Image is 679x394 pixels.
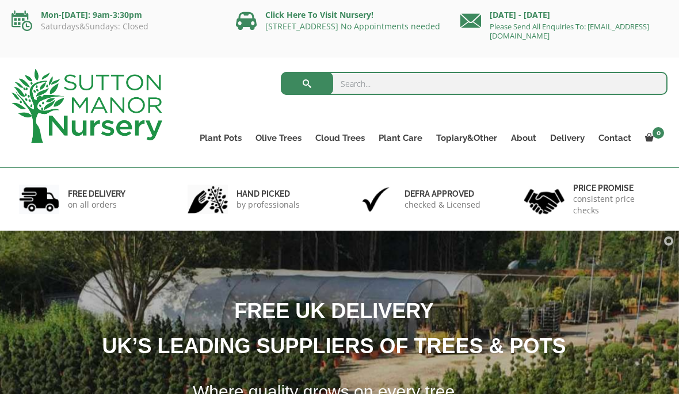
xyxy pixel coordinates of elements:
span: 0 [653,127,664,139]
a: About [504,130,543,146]
input: Search... [281,72,668,95]
a: Click Here To Visit Nursery! [265,9,373,20]
a: [STREET_ADDRESS] No Appointments needed [265,21,440,32]
h6: Price promise [573,183,661,193]
a: Plant Care [372,130,429,146]
img: 2.jpg [188,185,228,214]
p: by professionals [236,199,300,211]
h6: hand picked [236,189,300,199]
a: Olive Trees [249,130,308,146]
p: Saturdays&Sundays: Closed [12,22,219,31]
a: Delivery [543,130,592,146]
p: Mon-[DATE]: 9am-3:30pm [12,8,219,22]
img: logo [12,69,162,143]
a: Contact [592,130,638,146]
img: 1.jpg [19,185,59,214]
p: on all orders [68,199,125,211]
p: checked & Licensed [405,199,480,211]
img: 4.jpg [524,182,564,217]
p: [DATE] - [DATE] [460,8,667,22]
h6: FREE DELIVERY [68,189,125,199]
a: Plant Pots [193,130,249,146]
img: 3.jpg [356,185,396,214]
a: Cloud Trees [308,130,372,146]
h6: Defra approved [405,189,480,199]
a: Topiary&Other [429,130,504,146]
a: Please Send All Enquiries To: [EMAIL_ADDRESS][DOMAIN_NAME] [490,21,649,41]
p: consistent price checks [573,193,661,216]
a: 0 [638,130,667,146]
